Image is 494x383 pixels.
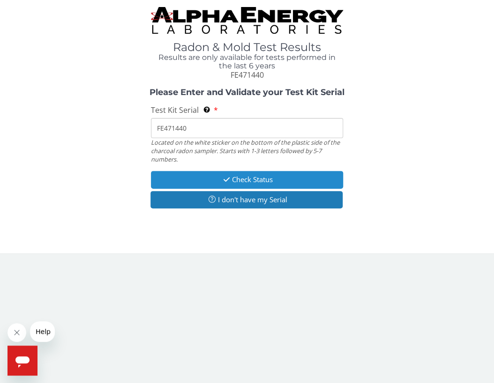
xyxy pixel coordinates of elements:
[150,191,343,208] button: I don't have my Serial
[151,53,343,70] h4: Results are only available for tests performed in the last 6 years
[7,346,37,376] iframe: Button to launch messaging window
[151,7,343,34] img: TightCrop.jpg
[7,323,26,342] iframe: Close message
[230,70,263,80] span: FE471440
[151,41,343,53] h1: Radon & Mold Test Results
[151,138,343,164] div: Located on the white sticker on the bottom of the plastic side of the charcoal radon sampler. Sta...
[150,87,344,97] strong: Please Enter and Validate your Test Kit Serial
[151,171,343,188] button: Check Status
[30,321,55,342] iframe: Message from company
[151,105,199,115] span: Test Kit Serial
